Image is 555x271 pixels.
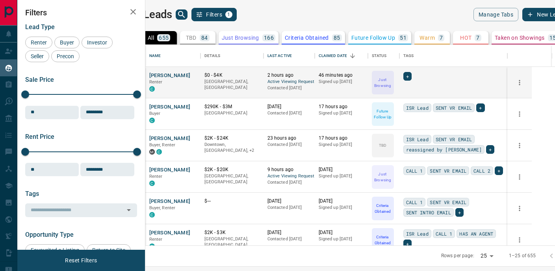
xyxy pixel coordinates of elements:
[319,103,364,110] p: 17 hours ago
[267,198,311,205] p: [DATE]
[28,247,82,253] span: Favourited a Listing
[149,181,155,186] div: condos.ca
[264,45,315,67] div: Last Active
[149,205,176,210] span: Buyer, Renter
[267,173,311,180] span: Active Viewing Request
[84,39,110,46] span: Investor
[319,236,364,242] p: Signed up [DATE]
[204,72,260,79] p: $0 - $4K
[149,142,176,147] span: Buyer, Renter
[149,86,155,92] div: condos.ca
[267,72,311,79] p: 2 hours ago
[406,146,482,153] span: reassigned by [PERSON_NAME]
[436,230,453,238] span: CALL 1
[373,77,393,88] p: Just Browsing
[204,103,260,110] p: $290K - $3M
[285,35,329,41] p: Criteria Obtained
[514,234,525,246] button: more
[315,45,368,67] div: Claimed Date
[149,72,191,79] button: [PERSON_NAME]
[406,198,423,206] span: CALL 1
[204,79,260,91] p: [GEOGRAPHIC_DATA], [GEOGRAPHIC_DATA]
[267,236,311,242] p: Contacted [DATE]
[514,171,525,183] button: more
[149,243,155,249] div: condos.ca
[51,50,80,62] div: Precon
[440,35,443,41] p: 7
[149,118,155,123] div: condos.ca
[204,173,260,185] p: [GEOGRAPHIC_DATA], [GEOGRAPHIC_DATA]
[89,247,128,253] span: Return to Site
[149,149,155,155] div: mrloft.ca
[204,166,260,173] p: $2K - $20K
[149,198,191,205] button: [PERSON_NAME]
[149,103,191,111] button: [PERSON_NAME]
[347,50,358,61] button: Sort
[406,104,429,112] span: ISR Lead
[25,8,137,17] h2: Filters
[149,45,161,67] div: Name
[267,142,311,148] p: Contacted [DATE]
[436,135,472,143] span: SENT VR EMAIL
[406,240,409,248] span: +
[149,174,163,179] span: Renter
[267,205,311,211] p: Contacted [DATE]
[319,173,364,179] p: Signed up [DATE]
[406,167,423,175] span: CALL 1
[406,72,409,80] span: +
[123,205,134,216] button: Open
[406,230,429,238] span: ISR Lead
[476,35,479,41] p: 7
[267,179,311,186] p: Contacted [DATE]
[204,198,260,205] p: $---
[28,39,50,46] span: Renter
[514,108,525,120] button: more
[267,45,292,67] div: Last Active
[60,254,102,267] button: Reset Filters
[267,166,311,173] p: 9 hours ago
[149,79,163,85] span: Renter
[82,37,113,48] div: Investor
[127,8,172,21] h1: My Leads
[403,45,414,67] div: Tags
[159,35,169,41] p: 655
[191,8,237,21] button: Filters1
[319,142,364,148] p: Signed up [DATE]
[458,208,461,216] span: +
[25,231,74,238] span: Opportunity Type
[149,237,163,242] span: Renter
[373,171,393,183] p: Just Browsing
[54,53,77,59] span: Precon
[319,198,364,205] p: [DATE]
[319,166,364,173] p: [DATE]
[201,35,208,41] p: 84
[477,250,496,262] div: 25
[403,240,412,248] div: +
[373,203,393,214] p: Criteria Obtained
[267,103,311,110] p: [DATE]
[25,244,85,256] div: Favourited a Listing
[28,53,46,59] span: Seller
[25,50,49,62] div: Seller
[319,205,364,211] p: Signed up [DATE]
[186,35,197,41] p: TBD
[509,253,536,259] p: 1–25 of 655
[145,45,200,67] div: Name
[351,35,395,41] p: Future Follow Up
[403,72,412,81] div: +
[204,110,260,116] p: [GEOGRAPHIC_DATA]
[379,142,386,148] p: TBD
[204,45,221,67] div: Details
[25,190,39,197] span: Tags
[267,85,311,91] p: Contacted [DATE]
[473,167,490,175] span: CALL 2
[204,142,260,154] p: East End, Toronto
[148,35,154,41] p: All
[373,234,393,246] p: Criteria Obtained
[489,146,492,153] span: +
[459,230,493,238] span: HAS AN AGENT
[149,229,191,237] button: [PERSON_NAME]
[319,229,364,236] p: [DATE]
[176,9,187,20] button: search button
[406,135,429,143] span: ISR Lead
